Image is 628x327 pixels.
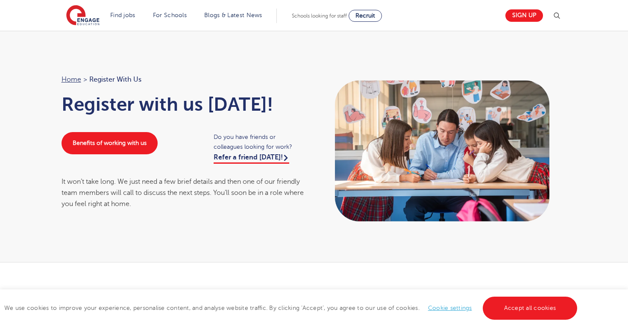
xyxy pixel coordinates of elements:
a: Home [62,76,81,83]
span: We use cookies to improve your experience, personalise content, and analyse website traffic. By c... [4,305,579,311]
span: Do you have friends or colleagues looking for work? [214,132,305,152]
a: For Schools [153,12,187,18]
span: Register with us [89,74,141,85]
span: > [83,76,87,83]
img: Engage Education [66,5,100,27]
h1: Register with us [DATE]! [62,94,306,115]
a: Sign up [505,9,543,22]
a: Recruit [349,10,382,22]
a: Refer a friend [DATE]! [214,153,289,164]
span: Recruit [355,12,375,19]
a: Benefits of working with us [62,132,158,154]
nav: breadcrumb [62,74,306,85]
div: It won’t take long. We just need a few brief details and then one of our friendly team members wi... [62,176,306,210]
a: Find jobs [110,12,135,18]
a: Blogs & Latest News [204,12,262,18]
a: Cookie settings [428,305,472,311]
a: Accept all cookies [483,297,578,320]
span: Schools looking for staff [292,13,347,19]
